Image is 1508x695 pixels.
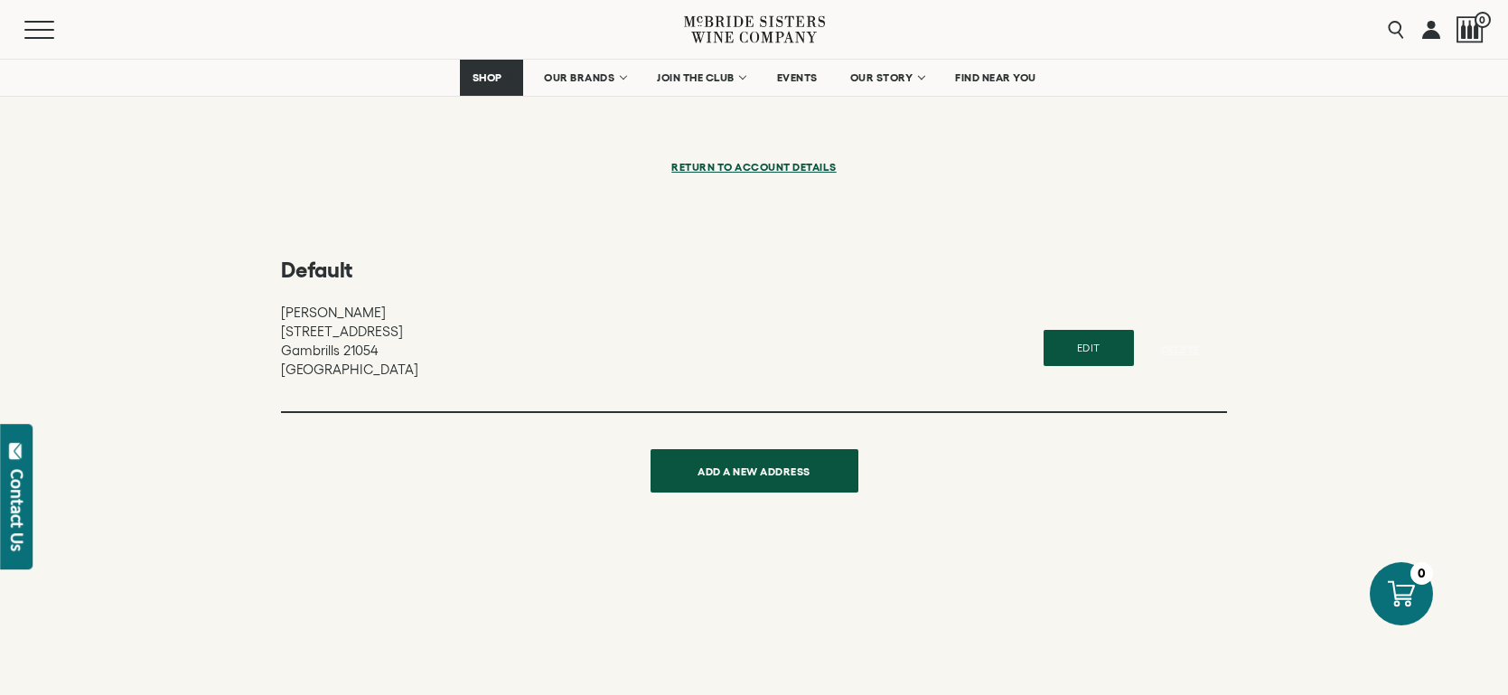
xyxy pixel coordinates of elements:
span: JOIN THE CLUB [657,71,735,84]
h1: Addresses [281,53,1227,104]
a: OUR STORY [838,60,935,96]
a: OUR BRANDS [532,60,636,96]
a: EVENTS [765,60,829,96]
h2: Default [281,256,1227,285]
a: JOIN THE CLUB [645,60,756,96]
span: FIND NEAR YOU [955,71,1036,84]
div: Contact Us [8,469,26,551]
span: EVENTS [777,71,818,84]
button: Delete 1 [1134,326,1227,370]
span: OUR BRANDS [544,71,614,84]
button: Mobile Menu Trigger [24,21,89,39]
a: FIND NEAR YOU [943,60,1048,96]
a: Return to Account details [671,149,837,193]
button: Edit address 1 [1044,330,1134,366]
span: OUR STORY [850,71,913,84]
div: 0 [1410,562,1433,585]
span: 0 [1475,12,1491,28]
span: SHOP [472,71,502,84]
a: SHOP [460,60,523,96]
p: [PERSON_NAME] [STREET_ADDRESS] Gambrills 21054 [GEOGRAPHIC_DATA] [281,303,1044,379]
button: ADD A NEW ADDRESS [651,449,858,493]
